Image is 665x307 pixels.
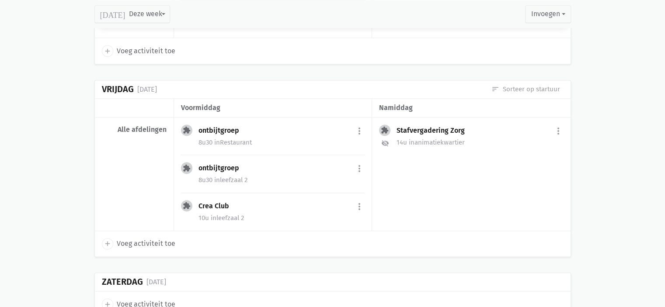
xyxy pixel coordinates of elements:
[198,214,209,222] span: 10u
[198,176,212,184] span: 8u30
[94,5,170,23] button: Deze week
[198,126,246,135] div: ontbijtgroep
[214,176,220,184] span: in
[104,47,111,55] i: add
[100,10,125,18] i: [DATE]
[102,84,134,94] div: Vrijdag
[381,126,389,134] i: extension
[137,84,157,95] div: [DATE]
[409,138,414,146] span: in
[146,276,166,288] div: [DATE]
[381,139,389,147] i: visibility_off
[214,138,252,146] span: Restaurant
[183,126,191,134] i: extension
[198,138,212,146] span: 8u30
[102,125,167,134] div: Alle afdelingen
[198,202,236,210] div: Crea Club
[397,138,407,146] span: 14u
[183,202,191,210] i: extension
[409,138,465,146] span: animatiekwartier
[211,214,216,222] span: in
[491,85,499,93] i: sort
[181,102,365,114] div: voormiddag
[379,102,563,114] div: namiddag
[214,138,220,146] span: in
[104,240,111,248] i: add
[525,5,571,23] button: Invoegen
[102,277,143,287] div: Zaterdag
[214,176,247,184] span: leefzaal 2
[198,164,246,172] div: ontbijtgroep
[183,164,191,172] i: extension
[491,84,560,94] a: Sorteer op startuur
[102,238,175,249] a: add Voeg activiteit toe
[198,21,216,29] span: 10u30
[117,45,175,57] span: Voeg activiteit toe
[397,126,472,135] div: Stafvergadering Zorg
[211,214,244,222] span: leefzaal 2
[117,238,175,249] span: Voeg activiteit toe
[102,45,175,56] a: add Voeg activiteit toe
